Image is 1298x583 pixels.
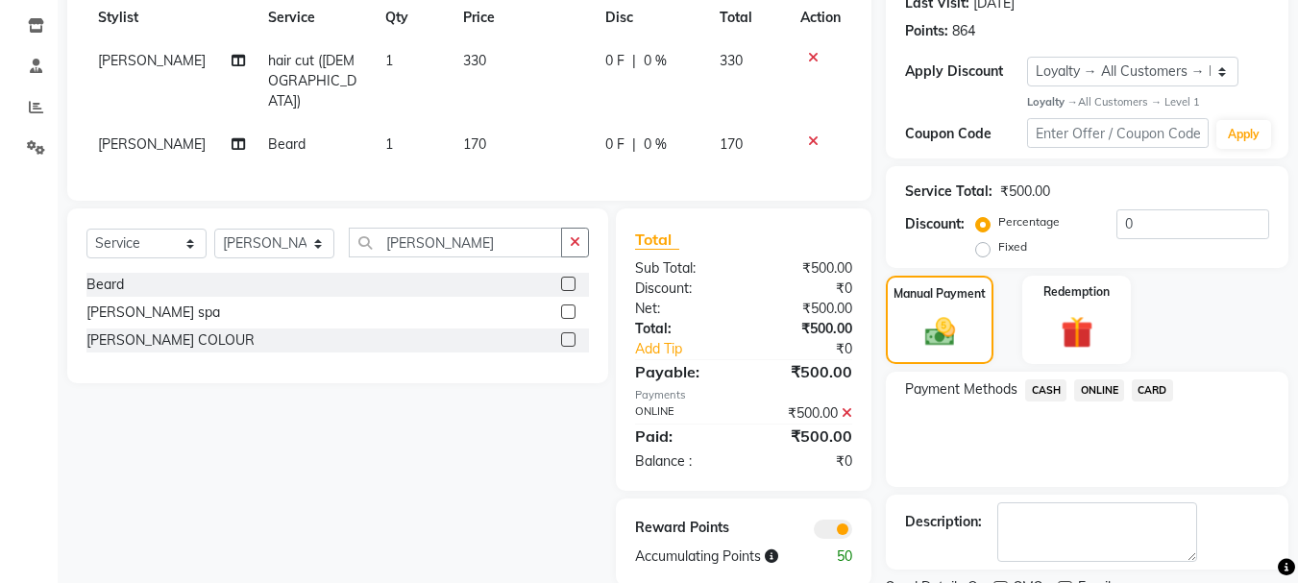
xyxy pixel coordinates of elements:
[635,230,679,250] span: Total
[621,425,744,448] div: Paid:
[894,285,986,303] label: Manual Payment
[621,518,744,539] div: Reward Points
[744,319,867,339] div: ₹500.00
[98,135,206,153] span: [PERSON_NAME]
[268,135,306,153] span: Beard
[621,451,744,472] div: Balance :
[621,339,764,359] a: Add Tip
[349,228,562,257] input: Search or Scan
[621,299,744,319] div: Net:
[621,403,744,424] div: ONLINE
[1043,283,1110,301] label: Redemption
[632,51,636,71] span: |
[805,547,867,567] div: 50
[952,21,975,41] div: 864
[744,258,867,279] div: ₹500.00
[998,213,1060,231] label: Percentage
[744,403,867,424] div: ₹500.00
[1216,120,1271,149] button: Apply
[635,387,852,403] div: Payments
[1051,312,1103,352] img: _gift.svg
[744,299,867,319] div: ₹500.00
[1132,379,1173,401] span: CARD
[385,135,393,153] span: 1
[1027,118,1209,148] input: Enter Offer / Coupon Code
[720,52,743,69] span: 330
[1025,379,1066,401] span: CASH
[621,319,744,339] div: Total:
[905,182,992,202] div: Service Total:
[621,258,744,279] div: Sub Total:
[765,339,868,359] div: ₹0
[744,279,867,299] div: ₹0
[632,134,636,155] span: |
[644,134,667,155] span: 0 %
[385,52,393,69] span: 1
[463,52,486,69] span: 330
[720,135,743,153] span: 170
[621,360,744,383] div: Payable:
[621,279,744,299] div: Discount:
[605,134,625,155] span: 0 F
[86,330,255,351] div: [PERSON_NAME] COLOUR
[1027,95,1078,109] strong: Loyalty →
[644,51,667,71] span: 0 %
[998,238,1027,255] label: Fixed
[905,379,1017,400] span: Payment Methods
[1000,182,1050,202] div: ₹500.00
[905,21,948,41] div: Points:
[744,360,867,383] div: ₹500.00
[268,52,356,109] span: hair cut ([DEMOGRAPHIC_DATA])
[1027,94,1269,110] div: All Customers → Level 1
[98,52,206,69] span: [PERSON_NAME]
[86,275,124,295] div: Beard
[905,512,982,532] div: Description:
[605,51,625,71] span: 0 F
[86,303,220,323] div: [PERSON_NAME] spa
[463,135,486,153] span: 170
[744,425,867,448] div: ₹500.00
[744,451,867,472] div: ₹0
[905,61,1026,82] div: Apply Discount
[621,547,805,567] div: Accumulating Points
[1074,379,1124,401] span: ONLINE
[916,314,965,349] img: _cash.svg
[905,124,1026,144] div: Coupon Code
[905,214,965,234] div: Discount:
